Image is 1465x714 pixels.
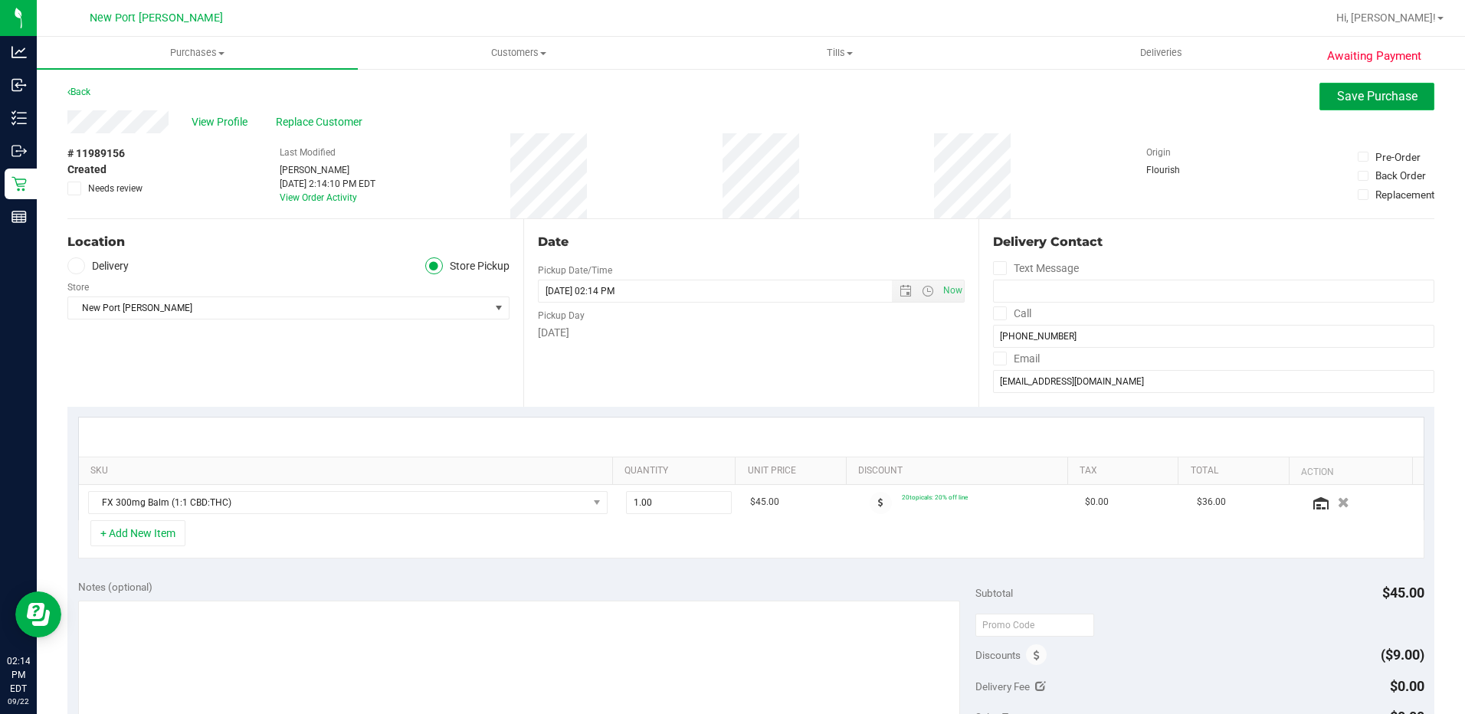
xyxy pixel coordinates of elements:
[1336,11,1436,24] span: Hi, [PERSON_NAME]!
[7,654,30,696] p: 02:14 PM EDT
[748,465,841,477] a: Unit Price
[680,46,1000,60] span: Tills
[1375,187,1434,202] div: Replacement
[627,492,731,513] input: 1.00
[993,257,1079,280] label: Text Message
[975,680,1030,693] span: Delivery Fee
[358,37,679,69] a: Customers
[1382,585,1424,601] span: $45.00
[1381,647,1424,663] span: ($9.00)
[90,520,185,546] button: + Add New Item
[993,280,1434,303] input: Format: (999) 999-9999
[11,110,27,126] inline-svg: Inventory
[11,77,27,93] inline-svg: Inbound
[192,114,253,130] span: View Profile
[915,285,941,297] span: Open the time view
[78,581,152,593] span: Notes (optional)
[490,297,509,319] span: select
[276,114,368,130] span: Replace Customer
[425,257,510,275] label: Store Pickup
[1001,37,1322,69] a: Deliveries
[1375,168,1426,183] div: Back Order
[1327,47,1421,65] span: Awaiting Payment
[624,465,729,477] a: Quantity
[975,614,1094,637] input: Promo Code
[538,309,585,323] label: Pickup Day
[280,192,357,203] a: View Order Activity
[67,233,510,251] div: Location
[37,37,358,69] a: Purchases
[993,233,1434,251] div: Delivery Contact
[993,325,1434,348] input: Format: (999) 999-9999
[280,163,375,177] div: [PERSON_NAME]
[538,233,965,251] div: Date
[750,495,779,509] span: $45.00
[280,146,336,159] label: Last Modified
[538,325,965,341] div: [DATE]
[538,264,612,277] label: Pickup Date/Time
[11,209,27,224] inline-svg: Reports
[858,465,1061,477] a: Discount
[893,285,919,297] span: Open the date view
[902,493,968,501] span: 20topicals: 20% off line
[15,591,61,637] iframe: Resource center
[67,257,129,275] label: Delivery
[7,696,30,707] p: 09/22
[359,46,678,60] span: Customers
[1146,146,1171,159] label: Origin
[939,280,965,302] span: Set Current date
[1289,457,1412,485] th: Action
[11,176,27,192] inline-svg: Retail
[88,491,608,514] span: NO DATA FOUND
[975,641,1021,669] span: Discounts
[1119,46,1203,60] span: Deliveries
[1085,495,1109,509] span: $0.00
[67,162,107,178] span: Created
[1191,465,1283,477] a: Total
[1080,465,1172,477] a: Tax
[1197,495,1226,509] span: $36.00
[11,143,27,159] inline-svg: Outbound
[1319,83,1434,110] button: Save Purchase
[90,11,223,25] span: New Port [PERSON_NAME]
[680,37,1001,69] a: Tills
[1337,89,1417,103] span: Save Purchase
[88,182,143,195] span: Needs review
[68,297,490,319] span: New Port [PERSON_NAME]
[993,348,1040,370] label: Email
[1035,681,1046,692] i: Edit Delivery Fee
[67,280,89,294] label: Store
[1146,163,1223,177] div: Flourish
[67,87,90,97] a: Back
[89,492,588,513] span: FX 300mg Balm (1:1 CBD:THC)
[67,146,125,162] span: # 11989156
[90,465,606,477] a: SKU
[11,44,27,60] inline-svg: Analytics
[1375,149,1421,165] div: Pre-Order
[975,587,1013,599] span: Subtotal
[37,46,358,60] span: Purchases
[1390,678,1424,694] span: $0.00
[280,177,375,191] div: [DATE] 2:14:10 PM EDT
[993,303,1031,325] label: Call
